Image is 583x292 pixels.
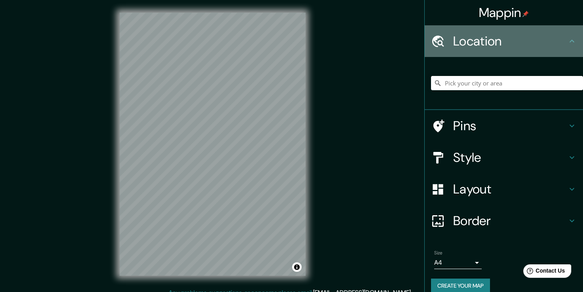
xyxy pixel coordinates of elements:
[434,250,442,256] label: Size
[453,118,567,134] h4: Pins
[434,256,482,269] div: A4
[453,150,567,165] h4: Style
[522,11,529,17] img: pin-icon.png
[425,205,583,237] div: Border
[425,110,583,142] div: Pins
[431,76,583,90] input: Pick your city or area
[513,261,574,283] iframe: Help widget launcher
[292,262,302,272] button: Toggle attribution
[425,173,583,205] div: Layout
[120,13,306,276] canvas: Map
[453,33,567,49] h4: Location
[479,5,529,21] h4: Mappin
[453,213,567,229] h4: Border
[425,142,583,173] div: Style
[425,25,583,57] div: Location
[453,181,567,197] h4: Layout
